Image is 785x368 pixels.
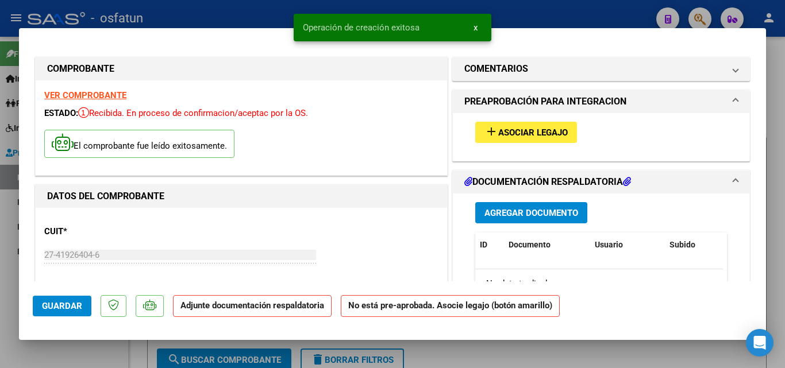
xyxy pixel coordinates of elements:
[464,62,528,76] h1: COMENTARIOS
[474,22,478,33] span: x
[504,233,590,257] datatable-header-cell: Documento
[44,90,126,100] a: VER COMPROBANTE
[746,329,774,357] div: Open Intercom Messenger
[44,130,234,158] p: El comprobante fue leído exitosamente.
[78,108,308,118] span: Recibida. En proceso de confirmacion/aceptac por la OS.
[47,63,114,74] strong: COMPROBANTE
[303,22,420,33] span: Operación de creación exitosa
[509,240,551,249] span: Documento
[475,233,504,257] datatable-header-cell: ID
[453,171,749,193] mat-expansion-panel-header: DOCUMENTACIÓN RESPALDATORIA
[180,300,324,311] strong: Adjunte documentación respaldatoria
[464,95,626,109] h1: PREAPROBACIÓN PARA INTEGRACION
[595,240,623,249] span: Usuario
[47,191,164,202] strong: DATOS DEL COMPROBANTE
[484,125,498,138] mat-icon: add
[464,17,487,38] button: x
[464,175,631,189] h1: DOCUMENTACIÓN RESPALDATORIA
[42,301,82,311] span: Guardar
[475,122,577,143] button: Asociar Legajo
[590,233,665,257] datatable-header-cell: Usuario
[669,240,695,249] span: Subido
[44,108,78,118] span: ESTADO:
[484,208,578,218] span: Agregar Documento
[341,295,560,317] strong: No está pre-aprobada. Asocie legajo (botón amarillo)
[475,202,587,223] button: Agregar Documento
[33,296,91,316] button: Guardar
[722,233,780,257] datatable-header-cell: Acción
[480,240,487,249] span: ID
[44,225,163,238] p: CUIT
[453,90,749,113] mat-expansion-panel-header: PREAPROBACIÓN PARA INTEGRACION
[665,233,722,257] datatable-header-cell: Subido
[453,57,749,80] mat-expansion-panel-header: COMENTARIOS
[453,113,749,161] div: PREAPROBACIÓN PARA INTEGRACION
[475,269,723,298] div: No data to display
[498,127,568,138] span: Asociar Legajo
